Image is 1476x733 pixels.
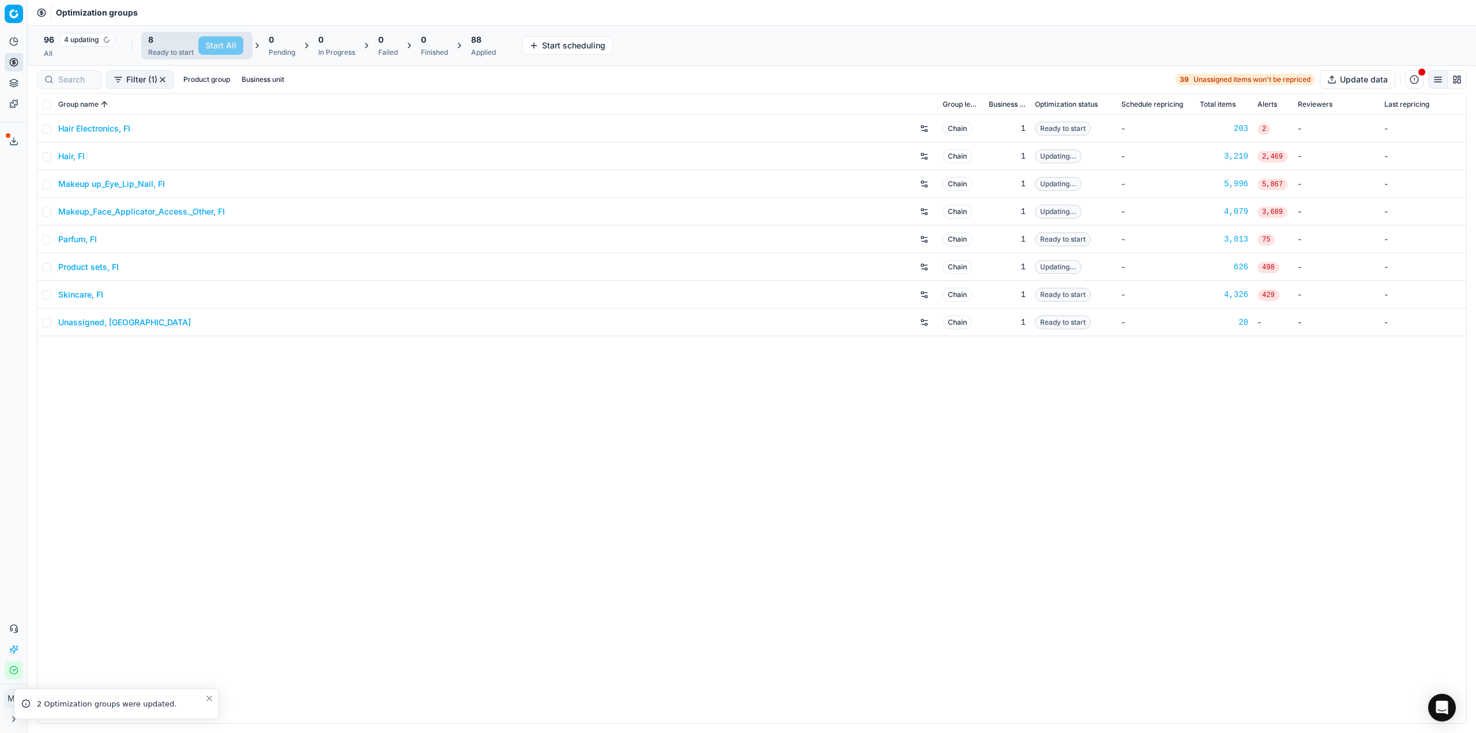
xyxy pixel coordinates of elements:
td: - [1380,115,1466,142]
div: Pending [269,48,295,57]
span: 0 [378,34,383,46]
div: 1 [989,178,1026,190]
a: 3,813 [1200,234,1248,245]
a: Skincare, FI [58,289,103,300]
nav: breadcrumb [56,7,138,18]
span: Group name [58,100,99,109]
a: 4,079 [1200,206,1248,217]
td: - [1117,170,1195,198]
td: - [1380,309,1466,336]
span: Chain [943,149,972,163]
span: 429 [1257,290,1279,301]
button: Start All [198,36,243,55]
span: Updating... [1035,177,1082,191]
span: 3,689 [1257,206,1287,218]
td: - [1380,281,1466,309]
div: 4,326 [1200,289,1248,300]
a: 39Unassigned items won't be repriced [1175,74,1315,85]
button: Product group [179,73,235,87]
td: - [1293,115,1380,142]
span: 96 [44,34,54,46]
div: All [44,49,115,58]
span: Schedule repricing [1121,100,1183,109]
div: 1 [989,123,1026,134]
a: Unassigned, [GEOGRAPHIC_DATA] [58,317,191,328]
td: - [1380,253,1466,281]
button: Filter (1) [106,70,174,89]
span: Business unit [989,100,1026,109]
span: 0 [269,34,274,46]
div: Finished [421,48,448,57]
td: - [1380,142,1466,170]
span: 5,867 [1257,179,1287,190]
span: 498 [1257,262,1279,273]
a: 3,210 [1200,151,1248,162]
span: Group level [943,100,980,109]
td: - [1293,281,1380,309]
td: - [1380,170,1466,198]
div: 1 [989,206,1026,217]
span: Chain [943,315,972,329]
a: Hair, FI [58,151,85,162]
span: Updating... [1035,149,1082,163]
input: Search [58,74,94,85]
td: - [1253,309,1293,336]
a: Hair Electronics, FI [58,123,130,134]
a: 5,996 [1200,178,1248,190]
div: 1 [989,151,1026,162]
div: 1 [989,317,1026,328]
td: - [1117,198,1195,225]
span: Reviewers [1298,100,1332,109]
span: Ready to start [1035,315,1091,329]
span: Total items [1200,100,1236,109]
a: 203 [1200,123,1248,134]
td: - [1380,225,1466,253]
td: - [1293,170,1380,198]
td: - [1293,225,1380,253]
div: 2 Optimization groups were updated. [37,698,205,710]
span: Chain [943,288,972,302]
button: Start scheduling [522,36,613,55]
button: Sorted by Group name ascending [99,99,110,110]
td: - [1117,253,1195,281]
td: - [1293,142,1380,170]
span: 2,469 [1257,151,1287,163]
a: 626 [1200,261,1248,273]
td: - [1117,281,1195,309]
span: Optimization groups [56,7,138,18]
button: Business unit [237,73,289,87]
td: - [1293,253,1380,281]
td: - [1293,198,1380,225]
button: Close toast [202,691,216,705]
td: - [1117,115,1195,142]
div: In Progress [318,48,355,57]
div: Applied [471,48,496,57]
span: Updating... [1035,260,1082,274]
td: - [1293,309,1380,336]
span: Ready to start [1035,288,1091,302]
span: Alerts [1257,100,1277,109]
span: 4 updating [59,33,115,47]
div: 1 [989,234,1026,245]
span: Unassigned items won't be repriced [1193,75,1311,84]
span: Optimization status [1035,100,1098,109]
span: Chain [943,205,972,219]
span: Chain [943,177,972,191]
a: Makeup_Face_Applicator_Access._Other, FI [58,206,225,217]
span: 8 [148,34,153,46]
a: Makeup up_Eye_Lip_Nail, FI [58,178,165,190]
span: 0 [318,34,323,46]
td: - [1117,225,1195,253]
span: Ready to start [1035,122,1091,136]
div: Failed [378,48,398,57]
td: - [1380,198,1466,225]
span: Ready to start [1035,232,1091,246]
td: - [1117,309,1195,336]
span: Updating... [1035,205,1082,219]
span: 75 [1257,234,1275,246]
div: Ready to start [148,48,194,57]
